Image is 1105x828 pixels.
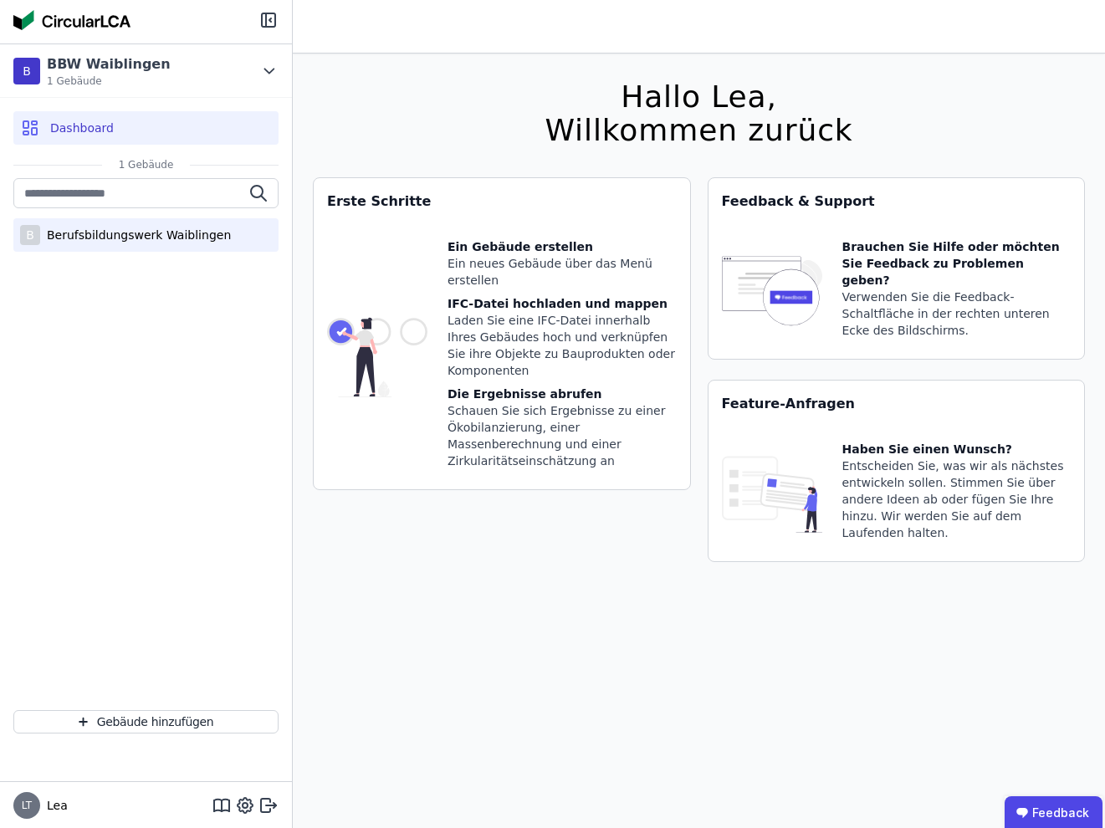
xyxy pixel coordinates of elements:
span: Dashboard [50,120,114,136]
img: feedback-icon-HCTs5lye.svg [722,238,822,345]
div: B [13,58,40,84]
div: BBW Waiblingen [47,54,171,74]
div: Schauen Sie sich Ergebnisse zu einer Ökobilanzierung, einer Massenberechnung und einer Zirkularit... [448,402,677,469]
img: feature_request_tile-UiXE1qGU.svg [722,441,822,548]
div: B [20,225,40,245]
div: Erste Schritte [314,178,690,225]
img: getting_started_tile-DrF_GRSv.svg [327,238,427,476]
span: 1 Gebäude [47,74,171,88]
div: Laden Sie eine IFC-Datei innerhalb Ihres Gebäudes hoch und verknüpfen Sie ihre Objekte zu Bauprod... [448,312,677,379]
div: Die Ergebnisse abrufen [448,386,677,402]
span: Lea [40,797,68,814]
div: Willkommen zurück [545,114,852,147]
div: Ein neues Gebäude über das Menü erstellen [448,255,677,289]
span: 1 Gebäude [102,158,191,171]
div: Entscheiden Sie, was wir als nächstes entwickeln sollen. Stimmen Sie über andere Ideen ab oder fü... [842,457,1072,541]
div: Hallo Lea, [545,80,852,114]
div: Feedback & Support [709,178,1085,225]
span: LT [22,800,32,810]
div: Ein Gebäude erstellen [448,238,677,255]
div: Verwenden Sie die Feedback-Schaltfläche in der rechten unteren Ecke des Bildschirms. [842,289,1072,339]
div: Berufsbildungswerk Waiblingen [40,227,231,243]
div: Brauchen Sie Hilfe oder möchten Sie Feedback zu Problemen geben? [842,238,1072,289]
div: Feature-Anfragen [709,381,1085,427]
div: IFC-Datei hochladen und mappen [448,295,677,312]
div: Haben Sie einen Wunsch? [842,441,1072,457]
img: Concular [13,10,130,30]
button: Gebäude hinzufügen [13,710,279,733]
